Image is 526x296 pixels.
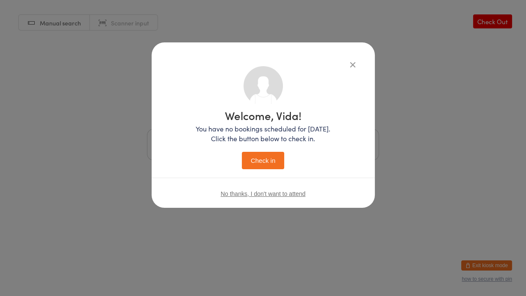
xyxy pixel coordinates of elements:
[244,66,283,106] img: no_photo.png
[221,190,305,197] button: No thanks, I don't want to attend
[196,124,330,143] p: You have no bookings scheduled for [DATE]. Click the button below to check in.
[196,110,330,121] h1: Welcome, Vida!
[242,152,284,169] button: Check in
